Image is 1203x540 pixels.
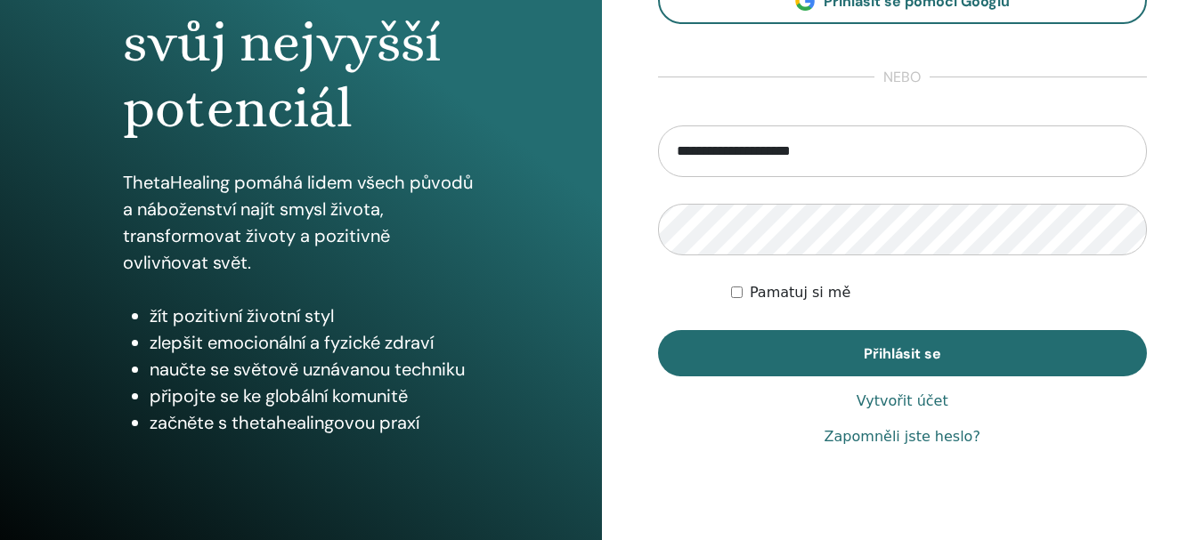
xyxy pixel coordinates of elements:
a: Zapomněli jste heslo? [825,426,980,447]
font: ThetaHealing pomáhá lidem všech původů a náboženství najít smysl života, transformovat životy a p... [123,171,473,274]
div: Udržovat ověřený/á na dobu neurčitou nebo dokud se ručně neodhlásím [731,282,1147,303]
a: Vytvořit účet [857,391,948,412]
font: Zapomněli jste heslo? [825,428,980,445]
font: začněte s thetahealingovou praxí [150,411,419,434]
button: Přihlásit se [658,330,1148,376]
font: nebo [883,68,921,86]
font: zlepšit emocionální a fyzické zdraví [150,331,434,354]
font: Přihlásit se [864,344,941,363]
font: žít pozitivní životní styl [150,304,334,327]
font: Pamatuj si mě [750,284,850,301]
font: připojte se ke globální komunitě [150,384,408,407]
font: naučte se světově uznávanou techniku [150,358,465,381]
font: Vytvořit účet [857,392,948,409]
